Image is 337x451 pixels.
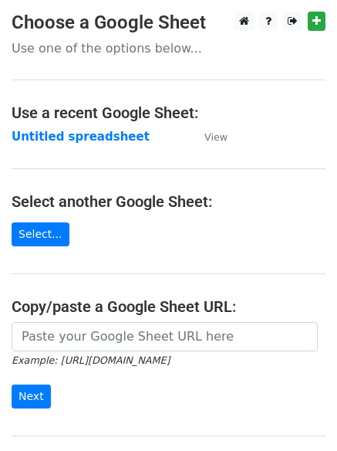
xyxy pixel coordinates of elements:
[204,131,227,143] small: View
[12,354,170,366] small: Example: [URL][DOMAIN_NAME]
[12,12,325,34] h3: Choose a Google Sheet
[12,103,325,122] h4: Use a recent Google Sheet:
[12,192,325,211] h4: Select another Google Sheet:
[12,130,150,144] a: Untitled spreadsheet
[12,222,69,246] a: Select...
[12,40,325,56] p: Use one of the options below...
[189,130,227,144] a: View
[12,385,51,409] input: Next
[12,297,325,316] h4: Copy/paste a Google Sheet URL:
[12,322,318,351] input: Paste your Google Sheet URL here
